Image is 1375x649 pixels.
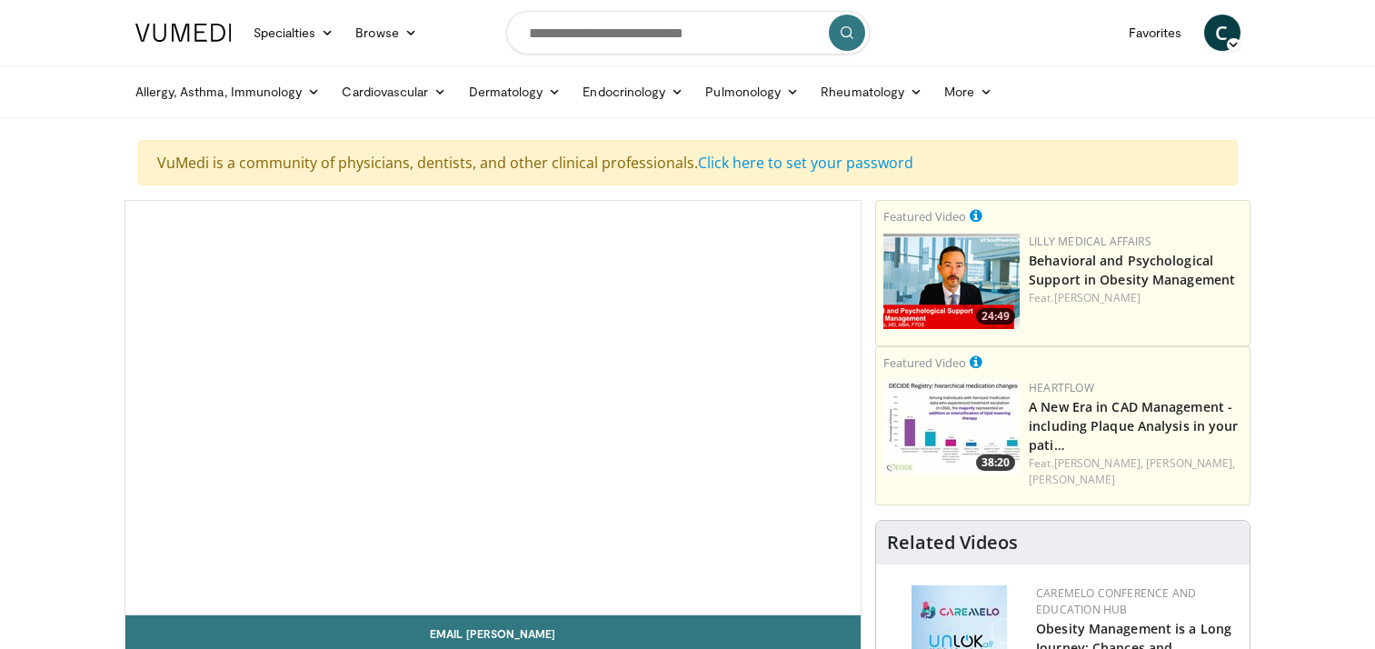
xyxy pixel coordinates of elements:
[1054,455,1143,471] a: [PERSON_NAME],
[135,24,232,42] img: VuMedi Logo
[810,74,933,110] a: Rheumatology
[125,74,332,110] a: Allergy, Asthma, Immunology
[887,532,1018,554] h4: Related Videos
[572,74,694,110] a: Endocrinology
[138,140,1238,185] div: VuMedi is a community of physicians, dentists, and other clinical professionals.
[1029,455,1242,488] div: Feat.
[506,11,870,55] input: Search topics, interventions
[883,234,1020,329] img: ba3304f6-7838-4e41-9c0f-2e31ebde6754.png.150x105_q85_crop-smart_upscale.png
[1054,290,1141,305] a: [PERSON_NAME]
[976,308,1015,324] span: 24:49
[883,208,966,225] small: Featured Video
[698,153,913,173] a: Click here to set your password
[883,234,1020,329] a: 24:49
[243,15,345,51] a: Specialties
[1029,380,1094,395] a: Heartflow
[458,74,573,110] a: Dermatology
[331,74,457,110] a: Cardiovascular
[1204,15,1240,51] a: C
[1029,398,1238,454] a: A New Era in CAD Management - including Plaque Analysis in your pati…
[1029,472,1115,487] a: [PERSON_NAME]
[1146,455,1235,471] a: [PERSON_NAME],
[933,74,1003,110] a: More
[125,201,862,615] video-js: Video Player
[1029,234,1151,249] a: Lilly Medical Affairs
[344,15,428,51] a: Browse
[694,74,810,110] a: Pulmonology
[883,380,1020,475] img: 738d0e2d-290f-4d89-8861-908fb8b721dc.150x105_q85_crop-smart_upscale.jpg
[1029,252,1235,288] a: Behavioral and Psychological Support in Obesity Management
[976,454,1015,471] span: 38:20
[1118,15,1193,51] a: Favorites
[883,354,966,371] small: Featured Video
[1029,290,1242,306] div: Feat.
[1036,585,1196,617] a: CaReMeLO Conference and Education Hub
[883,380,1020,475] a: 38:20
